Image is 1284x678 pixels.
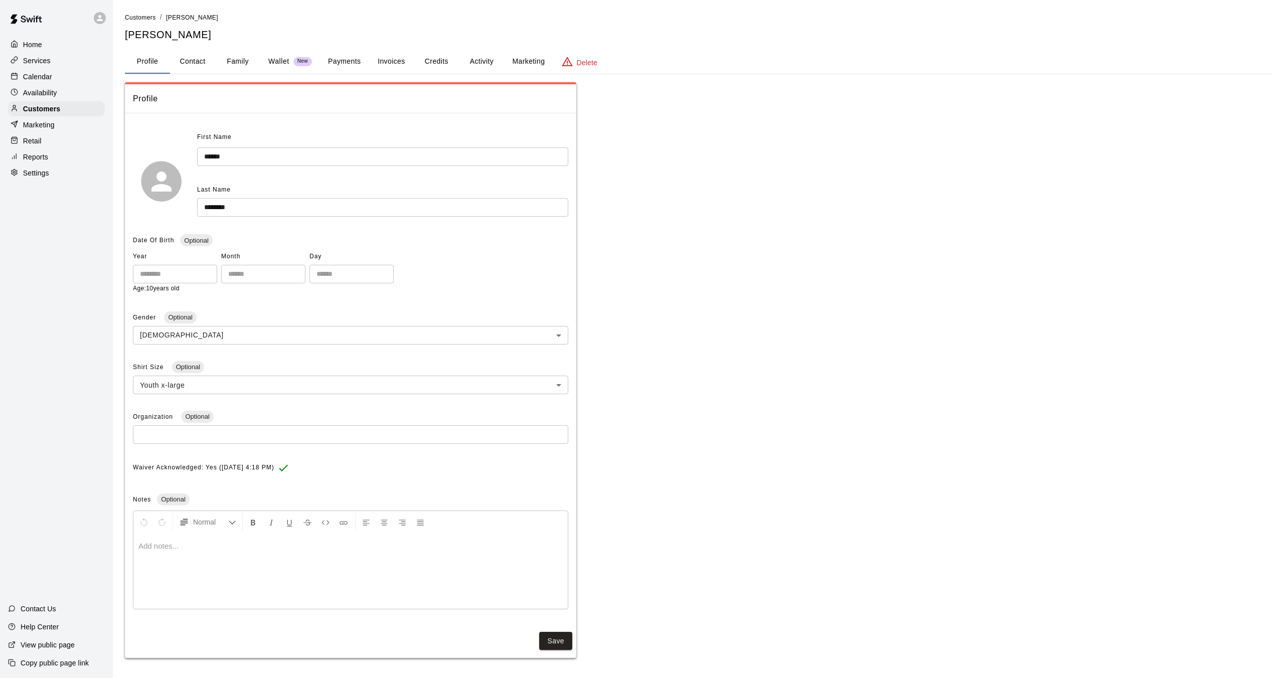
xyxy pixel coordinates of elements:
[180,237,212,244] span: Optional
[412,513,429,531] button: Justify Align
[23,40,42,50] p: Home
[133,285,180,292] span: Age: 10 years old
[125,12,1272,23] nav: breadcrumb
[133,237,174,244] span: Date Of Birth
[8,69,105,84] a: Calendar
[23,56,51,66] p: Services
[21,604,56,614] p: Contact Us
[153,513,171,531] button: Redo
[133,249,217,265] span: Year
[309,249,394,265] span: Day
[8,85,105,100] a: Availability
[133,364,166,371] span: Shirt Size
[268,56,289,67] p: Wallet
[133,326,568,345] div: [DEMOGRAPHIC_DATA]
[23,136,42,146] p: Retail
[197,129,232,145] span: First Name
[577,58,597,68] p: Delete
[221,249,305,265] span: Month
[133,460,274,476] span: Waiver Acknowledged: Yes ([DATE] 4:18 PM)
[23,104,60,114] p: Customers
[125,50,1272,74] div: basic tabs example
[358,513,375,531] button: Left Align
[157,495,189,503] span: Optional
[125,50,170,74] button: Profile
[160,12,162,23] li: /
[8,53,105,68] a: Services
[133,92,568,105] span: Profile
[394,513,411,531] button: Right Align
[125,28,1272,42] h5: [PERSON_NAME]
[8,149,105,164] a: Reports
[320,50,369,74] button: Payments
[175,513,240,531] button: Formatting Options
[172,363,204,371] span: Optional
[263,513,280,531] button: Format Italics
[193,517,228,527] span: Normal
[23,120,55,130] p: Marketing
[125,14,156,21] span: Customers
[135,513,152,531] button: Undo
[23,168,49,178] p: Settings
[369,50,414,74] button: Invoices
[21,658,89,668] p: Copy public page link
[23,88,57,98] p: Availability
[197,186,231,193] span: Last Name
[133,314,158,321] span: Gender
[245,513,262,531] button: Format Bold
[133,496,151,503] span: Notes
[539,632,572,650] button: Save
[23,72,52,82] p: Calendar
[299,513,316,531] button: Format Strikethrough
[170,50,215,74] button: Contact
[181,413,213,420] span: Optional
[21,640,75,650] p: View public page
[133,376,568,394] div: Youth x-large
[125,13,156,21] a: Customers
[8,165,105,181] a: Settings
[414,50,459,74] button: Credits
[133,413,175,420] span: Organization
[164,313,196,321] span: Optional
[376,513,393,531] button: Center Align
[459,50,504,74] button: Activity
[21,622,59,632] p: Help Center
[215,50,260,74] button: Family
[504,50,553,74] button: Marketing
[281,513,298,531] button: Format Underline
[8,117,105,132] a: Marketing
[293,58,312,65] span: New
[166,14,218,21] span: [PERSON_NAME]
[335,513,352,531] button: Insert Link
[8,37,105,52] a: Home
[317,513,334,531] button: Insert Code
[8,101,105,116] a: Customers
[8,133,105,148] a: Retail
[23,152,48,162] p: Reports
